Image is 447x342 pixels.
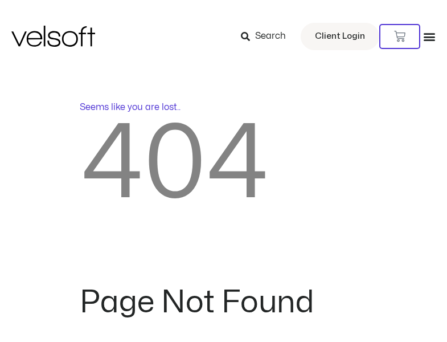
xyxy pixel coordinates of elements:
a: Client Login [301,23,379,50]
span: Client Login [315,29,365,44]
p: Seems like you are lost.. [80,100,368,114]
span: Search [255,29,286,44]
img: Velsoft Training Materials [11,26,95,47]
h2: 404 [80,114,368,216]
div: Menu Toggle [423,30,436,43]
h2: Page Not Found [80,287,368,318]
a: Search [241,27,294,46]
